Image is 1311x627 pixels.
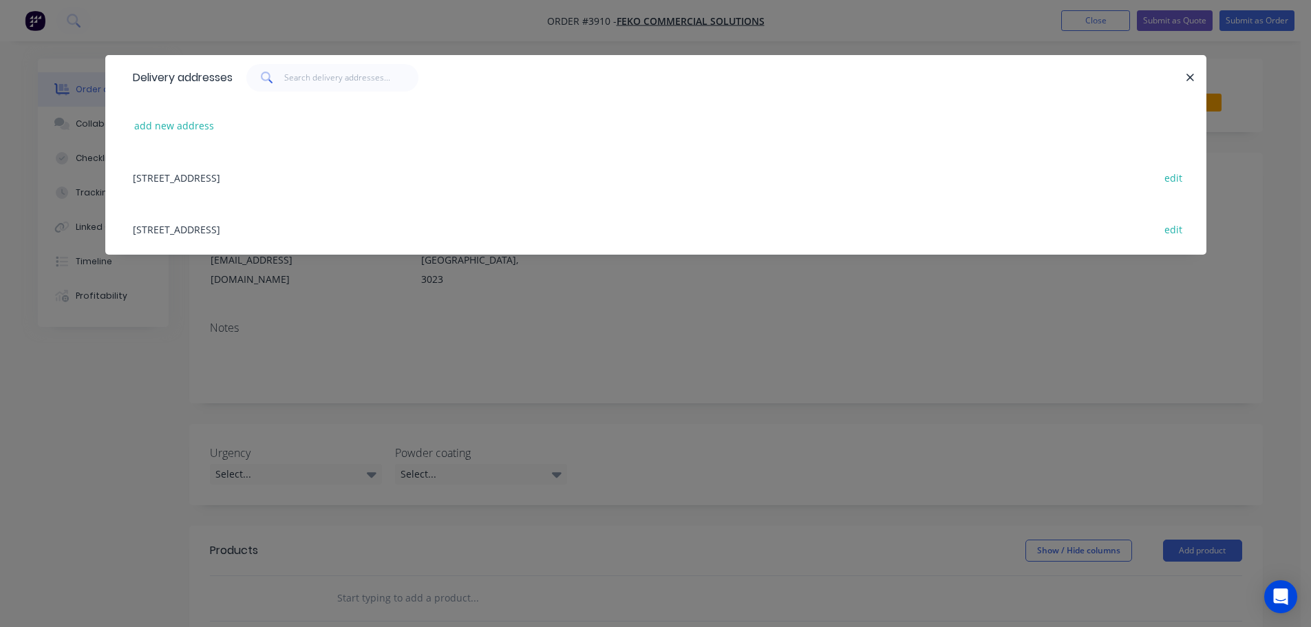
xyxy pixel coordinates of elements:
[126,151,1186,203] div: [STREET_ADDRESS]
[126,203,1186,255] div: [STREET_ADDRESS]
[1158,220,1190,238] button: edit
[1158,168,1190,187] button: edit
[1264,580,1297,613] div: Open Intercom Messenger
[127,116,222,135] button: add new address
[126,56,233,100] div: Delivery addresses
[284,64,418,92] input: Search delivery addresses...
